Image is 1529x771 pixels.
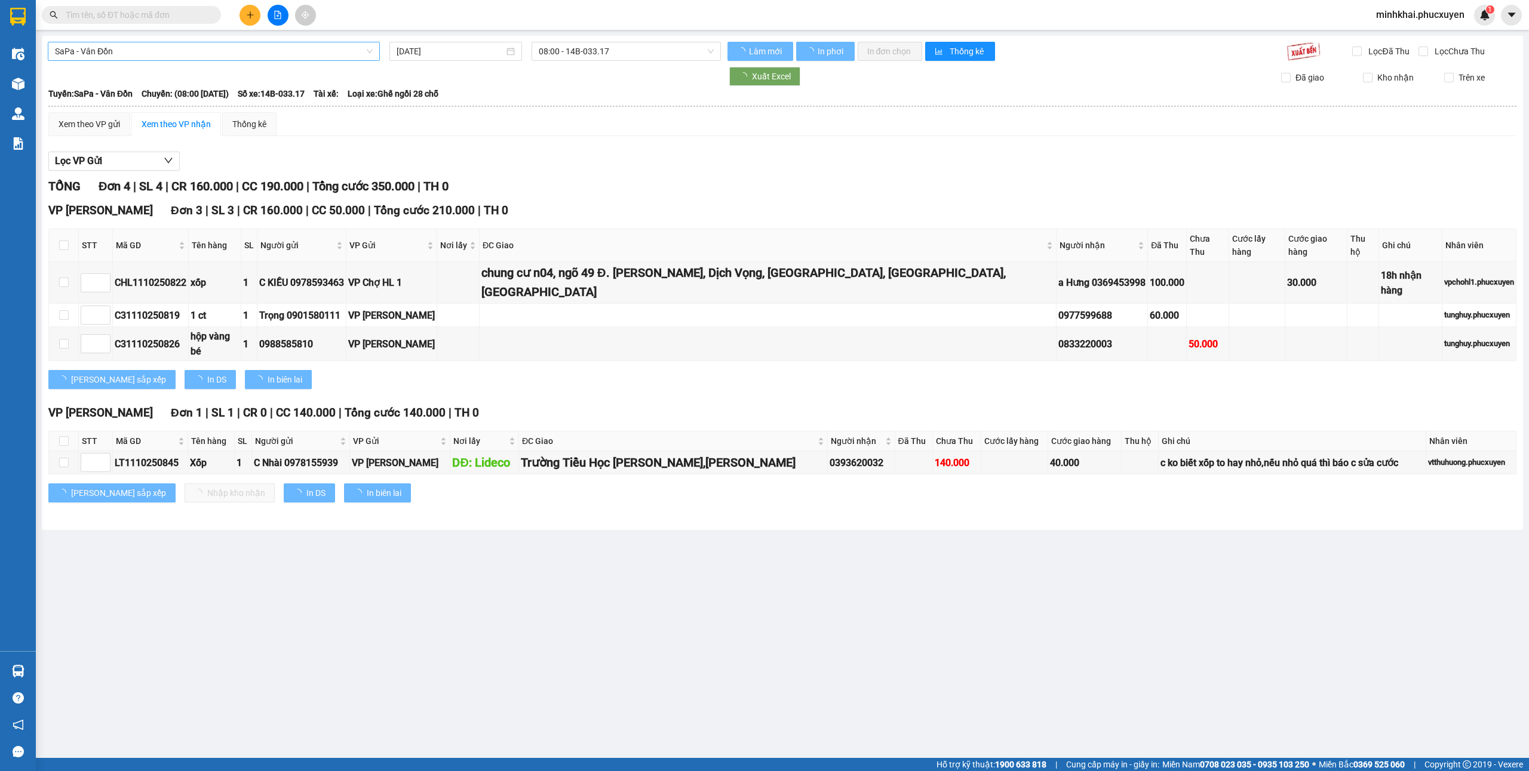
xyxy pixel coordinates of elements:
button: file-add [268,5,288,26]
span: bar-chart [935,47,945,57]
span: CC 50.000 [312,203,365,217]
span: | [306,203,309,217]
span: TH 0 [455,406,479,420]
span: Người nhận [831,434,883,448]
span: Lọc Chưa Thu [1430,45,1487,58]
img: logo-vxr [10,8,26,26]
span: | [270,406,273,420]
th: STT [79,229,113,262]
span: | [417,179,420,193]
div: 0833220003 [1058,337,1146,351]
span: Tổng cước 210.000 [374,203,475,217]
div: Xem theo VP gửi [59,118,120,131]
span: Trên xe [1454,71,1490,84]
span: down [164,156,173,165]
div: c ko biết xốp to hay nhỏ,nếu nhỏ quá thì báo c sửa cước [1160,455,1424,470]
div: 140.000 [935,455,979,470]
span: Lọc Đã Thu [1364,45,1411,58]
button: Nhập kho nhận [185,483,275,502]
span: Lọc VP Gửi [55,153,102,168]
strong: 0369 525 060 [1353,760,1405,769]
button: [PERSON_NAME] sắp xếp [48,370,176,389]
input: 11/10/2025 [397,45,504,58]
strong: 024 3236 3236 - [6,45,120,66]
span: search [50,11,58,19]
span: Gửi hàng [GEOGRAPHIC_DATA]: Hotline: [5,35,120,77]
div: 30.000 [1287,275,1345,290]
span: SL 4 [139,179,162,193]
span: | [236,179,239,193]
span: | [339,406,342,420]
th: SL [241,229,257,262]
button: caret-down [1501,5,1522,26]
div: C31110250826 [115,337,186,351]
div: vpchohl1.phucxuyen [1444,276,1514,288]
div: LT1110250845 [115,455,186,470]
div: 1 [243,275,255,290]
span: loading [806,47,816,55]
button: In DS [185,370,236,389]
th: SL [235,431,253,451]
strong: 0708 023 035 - 0935 103 250 [1200,760,1309,769]
span: loading [293,489,306,497]
sup: 1 [1486,5,1494,14]
span: | [1414,758,1416,771]
span: In DS [207,373,226,386]
span: | [133,179,136,193]
span: plus [246,11,254,19]
div: C31110250819 [115,308,186,323]
span: [PERSON_NAME] sắp xếp [71,373,166,386]
span: 1 [1488,5,1492,14]
span: VP Gửi [349,239,425,252]
td: VP Hạ Long [346,327,437,361]
span: Số xe: 14B-033.17 [238,87,305,100]
div: VP [PERSON_NAME] [352,455,448,470]
div: 0988585810 [259,337,344,351]
span: ĐC Giao [522,434,815,448]
span: TH 0 [423,179,449,193]
span: In phơi [818,45,845,58]
span: loading [58,489,71,497]
span: Tài xế: [314,87,339,100]
img: warehouse-icon [12,78,24,90]
div: Xốp [190,455,232,470]
input: Tìm tên, số ĐT hoặc mã đơn [66,8,207,21]
div: 1 [237,455,250,470]
th: Chưa Thu [933,431,981,451]
span: | [1055,758,1057,771]
div: vtthuhuong.phucxuyen [1428,457,1514,468]
div: 1 ct [191,308,239,323]
button: [PERSON_NAME] sắp xếp [48,483,176,502]
span: Nơi lấy [453,434,506,448]
span: loading [737,47,747,55]
span: Miền Nam [1162,758,1309,771]
span: Tổng cước 350.000 [312,179,415,193]
span: minhkhai.phucxuyen [1367,7,1474,22]
span: | [368,203,371,217]
span: loading [354,489,367,497]
div: 0977599688 [1058,308,1146,323]
div: chung cư n04, ngõ 49 Đ. [PERSON_NAME], Dịch Vọng, [GEOGRAPHIC_DATA], [GEOGRAPHIC_DATA], [GEOGRAPH... [481,264,1054,301]
strong: 1900 633 818 [995,760,1046,769]
div: Trọng 0901580111 [259,308,344,323]
span: question-circle [13,692,24,704]
div: hộp vàng bé [191,329,239,359]
span: notification [13,719,24,730]
b: Tuyến: SaPa - Vân Đồn [48,89,133,98]
div: 100.000 [1150,275,1184,290]
img: warehouse-icon [12,665,24,677]
th: Đã Thu [1148,229,1187,262]
th: Thu hộ [1347,229,1379,262]
span: Nơi lấy [440,239,467,252]
span: Cung cấp máy in - giấy in: [1066,758,1159,771]
img: warehouse-icon [12,48,24,60]
th: Tên hàng [189,229,241,262]
img: 9k= [1287,42,1321,61]
td: LT1110250845 [113,451,188,474]
img: solution-icon [12,137,24,150]
span: Làm mới [749,45,784,58]
td: C31110250826 [113,327,189,361]
th: Ghi chú [1379,229,1442,262]
img: icon-new-feature [1479,10,1490,20]
div: xốp [191,275,239,290]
